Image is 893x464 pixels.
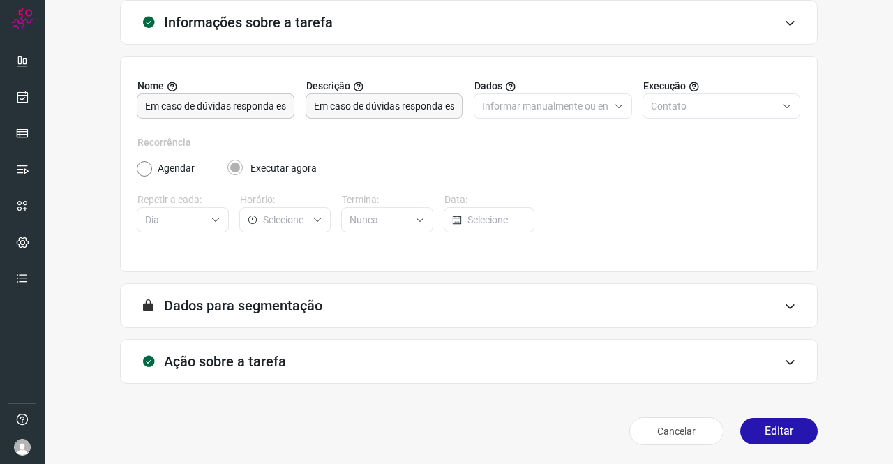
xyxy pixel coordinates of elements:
[643,79,686,93] span: Execução
[158,161,195,176] label: Agendar
[306,79,350,93] span: Descrição
[474,79,502,93] span: Dados
[145,94,286,118] input: Digite o nome para a sua tarefa.
[240,193,331,207] label: Horário:
[350,208,410,232] input: Selecione
[145,208,205,232] input: Selecione
[342,193,433,207] label: Termina:
[164,353,286,370] h3: Ação sobre a tarefa
[164,297,322,314] h3: Dados para segmentação
[444,193,536,207] label: Data:
[740,418,818,444] button: Editar
[263,208,308,232] input: Selecione
[651,94,777,118] input: Selecione o tipo de envio
[250,161,317,176] label: Executar agora
[482,94,608,118] input: Selecione o tipo de envio
[137,135,800,150] label: Recorrência
[164,14,333,31] h3: Informações sobre a tarefa
[137,79,164,93] span: Nome
[14,439,31,456] img: avatar-user-boy.jpg
[12,8,33,29] img: Logo
[314,94,455,118] input: Forneça uma breve descrição da sua tarefa.
[467,208,527,232] input: Selecione
[629,417,723,445] button: Cancelar
[137,193,229,207] label: Repetir a cada:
